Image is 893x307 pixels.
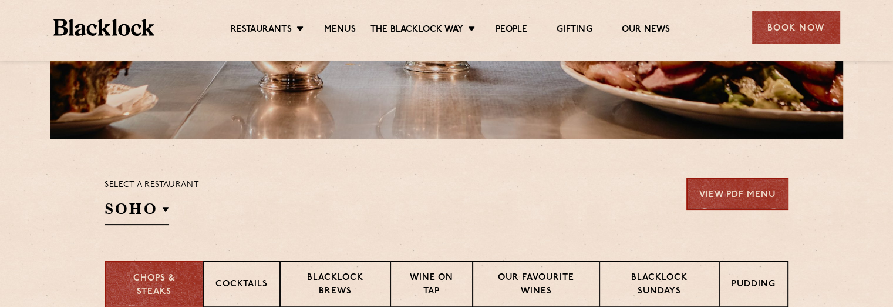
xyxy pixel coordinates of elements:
[732,278,776,293] p: Pudding
[105,199,169,225] h2: SOHO
[105,178,199,193] p: Select a restaurant
[686,178,788,210] a: View PDF Menu
[612,272,707,299] p: Blacklock Sundays
[403,272,460,299] p: Wine on Tap
[485,272,587,299] p: Our favourite wines
[324,24,356,37] a: Menus
[53,19,155,36] img: BL_Textured_Logo-footer-cropped.svg
[557,24,592,37] a: Gifting
[496,24,527,37] a: People
[215,278,268,293] p: Cocktails
[622,24,670,37] a: Our News
[231,24,292,37] a: Restaurants
[370,24,463,37] a: The Blacklock Way
[752,11,840,44] div: Book Now
[117,272,191,299] p: Chops & Steaks
[292,272,378,299] p: Blacklock Brews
